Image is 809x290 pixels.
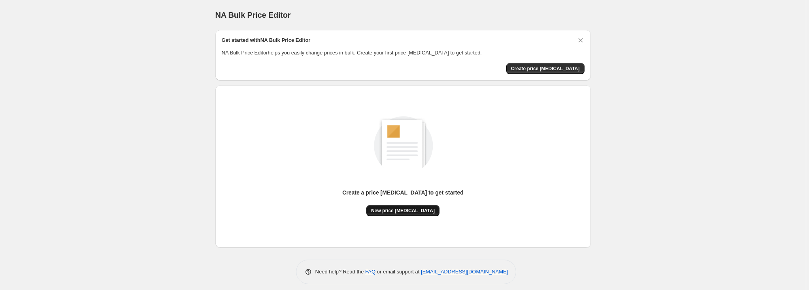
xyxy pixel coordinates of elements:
span: Create price [MEDICAL_DATA] [511,65,580,72]
p: NA Bulk Price Editor helps you easily change prices in bulk. Create your first price [MEDICAL_DAT... [222,49,585,57]
span: NA Bulk Price Editor [215,11,291,19]
a: FAQ [365,269,375,275]
button: Create price change job [506,63,585,74]
a: [EMAIL_ADDRESS][DOMAIN_NAME] [421,269,508,275]
button: Dismiss card [577,36,585,44]
p: Create a price [MEDICAL_DATA] to get started [342,189,464,196]
button: New price [MEDICAL_DATA] [366,205,439,216]
span: New price [MEDICAL_DATA] [371,208,435,214]
span: Need help? Read the [315,269,366,275]
h2: Get started with NA Bulk Price Editor [222,36,311,44]
span: or email support at [375,269,421,275]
